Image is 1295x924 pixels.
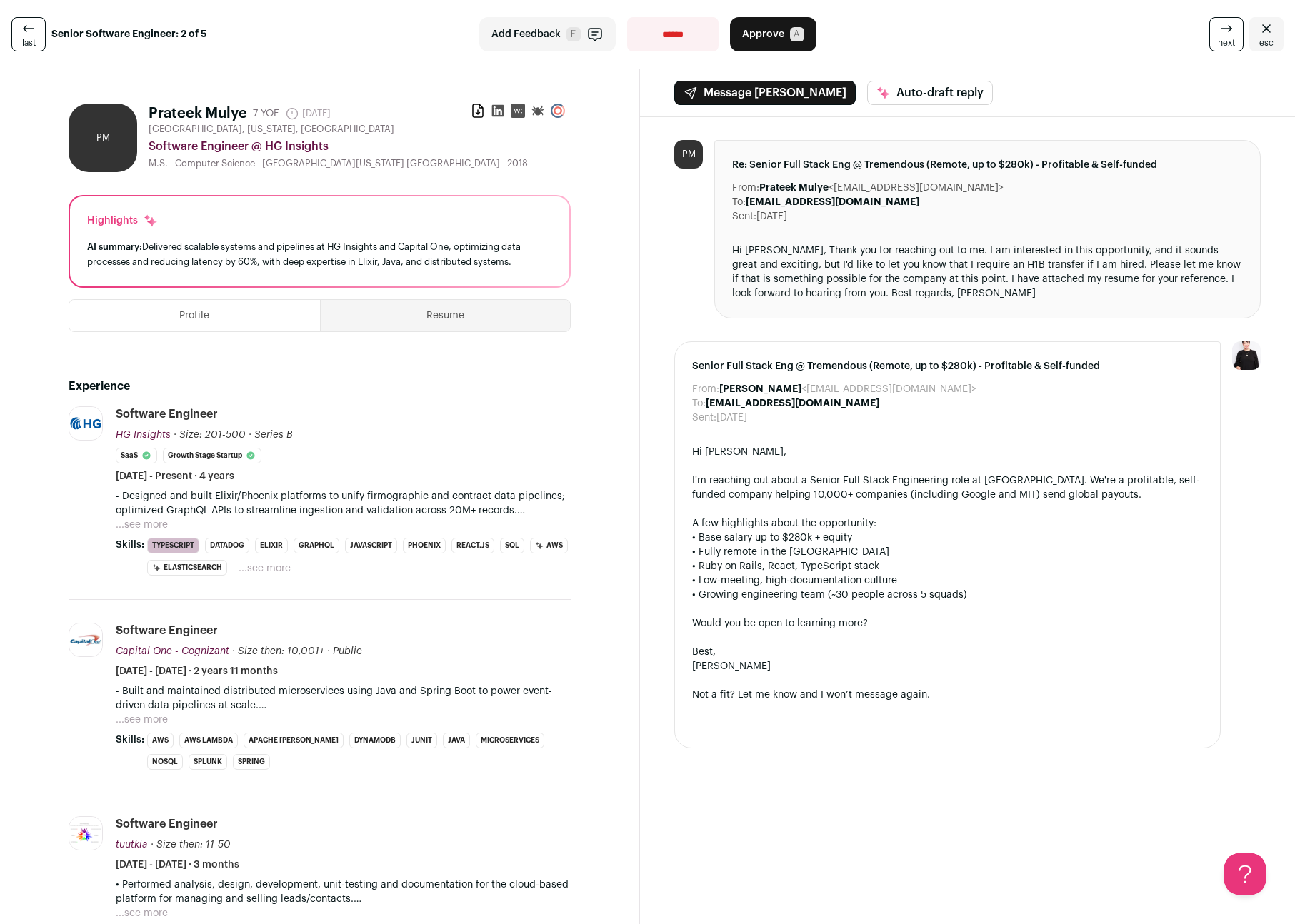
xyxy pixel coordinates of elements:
[692,382,719,396] dt: From:
[253,106,279,121] div: 7 YOE
[87,214,158,228] div: Highlights
[116,878,571,906] p: • Performed analysis, design, development, unit-testing and documentation for the cloud-based pla...
[116,430,171,440] span: HG Insights
[116,489,571,518] p: - Designed and built Elixir/Phoenix platforms to unify firmographic and contract data pipelines; ...
[692,545,1203,559] div: • Fully remote in the [GEOGRAPHIC_DATA]
[69,300,320,331] button: Profile
[116,448,157,463] li: SaaS
[566,27,581,41] span: F
[746,197,919,207] b: [EMAIL_ADDRESS][DOMAIN_NAME]
[244,733,344,748] li: Apache [PERSON_NAME]
[69,623,102,656] img: 24b4cd1a14005e1eb0453b1a75ab48f7ab5ae425408ff78ab99c55fada566dcb.jpg
[692,445,1203,459] div: Hi [PERSON_NAME],
[116,816,218,832] div: Software Engineer
[692,659,1203,673] div: [PERSON_NAME]
[530,538,568,553] li: AWS
[1249,17,1284,51] a: Close
[116,733,144,747] span: Skills:
[333,646,362,656] span: Public
[249,428,251,442] span: ·
[403,538,446,553] li: Phoenix
[674,81,856,105] button: Message [PERSON_NAME]
[151,840,231,850] span: · Size then: 11-50
[163,448,261,463] li: Growth Stage Startup
[692,411,716,425] dt: Sent:
[732,181,759,195] dt: From:
[706,398,879,408] b: [EMAIL_ADDRESS][DOMAIN_NAME]
[87,239,552,269] div: Delivered scalable systems and pipelines at HG Insights and Capital One, optimizing data processe...
[742,27,784,41] span: Approve
[719,382,976,396] dd: <[EMAIL_ADDRESS][DOMAIN_NAME]>
[116,906,168,920] button: ...see more
[674,140,703,169] div: PM
[87,242,142,251] span: AI summary:
[232,646,324,656] span: · Size then: 10,001+
[732,243,1243,301] div: Hi [PERSON_NAME], Thank you for reaching out to me. I am interested in this opportunity, and it s...
[116,684,571,713] p: - Built and maintained distributed microservices using Java and Spring Boot to power event-driven...
[867,81,993,105] button: Auto-draft reply
[147,538,199,553] li: TypeScript
[476,733,544,748] li: Microservices
[255,538,288,553] li: Elixir
[205,538,249,553] li: Datadog
[692,516,1203,531] div: A few highlights about the opportunity:
[692,396,706,411] dt: To:
[716,411,747,425] dd: [DATE]
[69,378,571,395] h2: Experience
[443,733,470,748] li: Java
[179,733,238,748] li: AWS Lambda
[692,559,1203,573] div: • Ruby on Rails, React, TypeScript stack
[1224,853,1266,895] iframe: Help Scout Beacon - Open
[116,646,229,656] span: Capital One - Cognizant
[69,104,137,172] div: PM
[22,37,36,49] span: last
[759,181,1004,195] dd: <[EMAIL_ADDRESS][DOMAIN_NAME]>
[759,183,829,193] b: Prateek Mulye
[233,754,270,770] li: Spring
[116,840,148,850] span: tuutkia
[327,644,330,658] span: ·
[239,561,291,576] button: ...see more
[116,406,218,422] div: Software Engineer
[732,195,746,209] dt: To:
[790,27,804,41] span: A
[692,588,1203,602] div: • Growing engineering team (~30 people across 5 squads)
[730,17,816,51] button: Approve A
[116,858,239,872] span: [DATE] - [DATE] · 3 months
[1218,37,1235,49] span: next
[116,518,168,532] button: ...see more
[692,573,1203,588] div: • Low-meeting, high-documentation culture
[294,538,339,553] li: GraphQL
[147,733,174,748] li: AWS
[116,469,234,483] span: [DATE] - Present · 4 years
[69,817,102,850] img: 48e0bca8fc710592afceffa9c1bfcf2f482d31e41219968aea5cb670ef7910b2
[406,733,437,748] li: JUnit
[732,209,756,224] dt: Sent:
[345,538,397,553] li: JavaScript
[147,560,227,576] li: Elasticsearch
[719,384,801,394] b: [PERSON_NAME]
[149,158,571,169] div: M.S. - Computer Science - [GEOGRAPHIC_DATA][US_STATE] [GEOGRAPHIC_DATA] - 2018
[116,623,218,638] div: Software Engineer
[147,754,183,770] li: NoSQL
[1232,341,1261,370] img: 9240684-medium_jpg
[254,430,293,440] span: Series B
[500,538,524,553] li: SQL
[149,124,394,135] span: [GEOGRAPHIC_DATA], [US_STATE], [GEOGRAPHIC_DATA]
[692,616,1203,631] div: Would you be open to learning more?
[1209,17,1244,51] a: next
[732,158,1243,172] span: Re: Senior Full Stack Eng @ Tremendous (Remote, up to $280k) - Profitable & Self-funded
[116,713,168,727] button: ...see more
[69,407,102,440] img: 0a41ccd80a400ad4ad6a4a85303e34bc76588fb5e8979dca5e2d7aa0ecb8ea00.jpg
[116,538,144,552] span: Skills:
[11,17,46,51] a: last
[756,209,787,224] dd: [DATE]
[149,104,247,124] h1: Prateek Mulye
[285,106,331,121] span: [DATE]
[692,473,1203,502] div: I'm reaching out about a Senior Full Stack Engineering role at [GEOGRAPHIC_DATA]. We're a profita...
[692,531,1203,545] div: • Base salary up to $280k + equity
[349,733,401,748] li: DynamoDB
[189,754,227,770] li: Splunk
[149,138,571,155] div: Software Engineer @ HG Insights
[451,538,494,553] li: React.js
